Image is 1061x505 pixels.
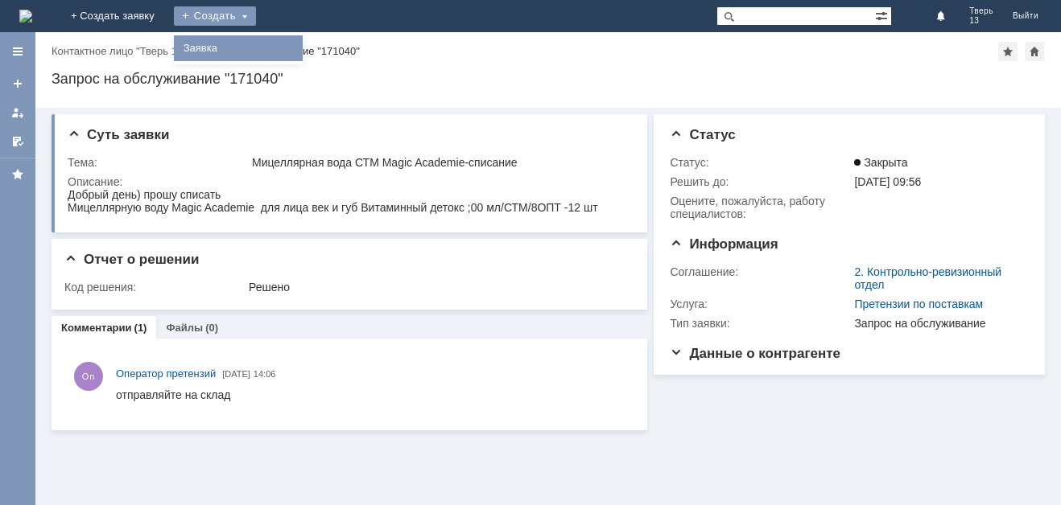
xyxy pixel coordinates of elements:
[670,156,851,169] div: Статус:
[969,6,993,16] span: Тверь
[166,322,203,334] a: Файлы
[19,10,32,23] img: logo
[252,156,625,169] div: Мицеллярная вода СТМ Magic Academie-списание
[875,7,891,23] span: Расширенный поиск
[854,156,907,169] span: Закрыта
[670,127,735,142] span: Статус
[177,39,299,58] a: Заявка
[5,71,31,96] a: Создать заявку
[670,317,851,330] div: Тип заявки:
[670,265,851,278] div: Соглашение:
[192,45,360,57] div: Запрос на обслуживание "171040"
[61,322,132,334] a: Комментарии
[670,236,778,252] span: Информация
[998,42,1018,61] div: Добавить в избранное
[64,281,246,294] div: Код решения:
[52,45,187,57] a: Контактное лицо "Тверь 13"
[116,366,216,382] a: Оператор претензий
[68,156,249,169] div: Тема:
[670,346,840,361] span: Данные о контрагенте
[854,175,921,188] span: [DATE] 09:56
[5,100,31,125] a: Мои заявки
[969,16,993,26] span: 13
[52,71,1045,87] div: Запрос на обслуживание "171040"
[134,322,147,334] div: (1)
[670,175,851,188] div: Решить до:
[68,127,169,142] span: Суть заявки
[670,195,851,220] div: Oцените, пожалуйста, работу специалистов:
[116,367,216,380] span: Оператор претензий
[19,10,32,23] a: Перейти на домашнюю страницу
[1025,42,1044,61] div: Сделать домашней страницей
[52,45,192,57] div: /
[205,322,218,334] div: (0)
[854,298,983,310] a: Претензии по поставкам
[68,175,629,188] div: Описание:
[670,298,851,310] div: Услуга:
[254,369,276,379] span: 14:06
[174,6,256,26] div: Создать
[5,129,31,154] a: Мои согласования
[64,252,199,267] span: Отчет о решении
[854,265,1001,291] a: 2. Контрольно-ревизионный отдел
[249,281,625,294] div: Решено
[222,369,250,379] span: [DATE]
[854,317,1022,330] div: Запрос на обслуживание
